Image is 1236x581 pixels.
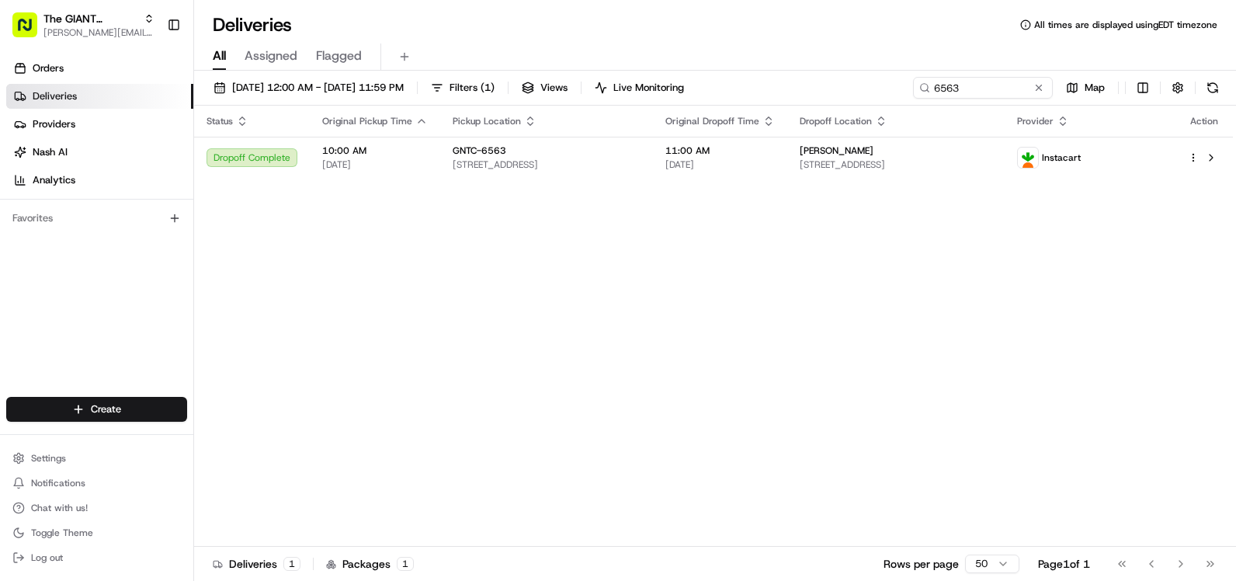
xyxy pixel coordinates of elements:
button: Live Monitoring [588,77,691,99]
a: Nash AI [6,140,193,165]
span: All [213,47,226,65]
span: 10:00 AM [322,144,428,157]
div: Packages [326,556,414,572]
div: Action [1188,115,1220,127]
span: Analytics [33,173,75,187]
div: Favorites [6,206,187,231]
span: GNTC-6563 [453,144,506,157]
span: Flagged [316,47,362,65]
button: Log out [6,547,187,569]
button: Views [515,77,575,99]
span: Providers [33,117,75,131]
a: Deliveries [6,84,193,109]
span: Deliveries [33,89,77,103]
button: Toggle Theme [6,522,187,544]
button: Map [1059,77,1112,99]
span: Nash AI [33,145,68,159]
input: Type to search [913,77,1053,99]
span: [STREET_ADDRESS] [453,158,641,171]
button: Refresh [1202,77,1224,99]
span: Notifications [31,477,85,489]
span: Status [207,115,233,127]
span: Original Pickup Time [322,115,412,127]
span: Pickup Location [453,115,521,127]
span: Dropoff Location [800,115,872,127]
span: ( 1 ) [481,81,495,95]
button: The GIANT Company [43,11,137,26]
span: All times are displayed using EDT timezone [1034,19,1217,31]
img: profile_instacart_ahold_partner.png [1018,148,1038,168]
span: [STREET_ADDRESS] [800,158,992,171]
span: Assigned [245,47,297,65]
button: [PERSON_NAME][EMAIL_ADDRESS][DOMAIN_NAME] [43,26,154,39]
button: Filters(1) [424,77,502,99]
span: [PERSON_NAME] [800,144,873,157]
span: Orders [33,61,64,75]
span: Filters [450,81,495,95]
p: Rows per page [884,556,959,572]
div: 1 [397,557,414,571]
span: [DATE] [322,158,428,171]
span: Log out [31,551,63,564]
span: Chat with us! [31,502,88,514]
h1: Deliveries [213,12,292,37]
button: The GIANT Company[PERSON_NAME][EMAIL_ADDRESS][DOMAIN_NAME] [6,6,161,43]
span: [DATE] [665,158,775,171]
button: [DATE] 12:00 AM - [DATE] 11:59 PM [207,77,411,99]
div: 1 [283,557,300,571]
span: Create [91,402,121,416]
button: Notifications [6,472,187,494]
span: Live Monitoring [613,81,684,95]
span: Toggle Theme [31,527,93,539]
button: Create [6,397,187,422]
a: Analytics [6,168,193,193]
span: Map [1085,81,1105,95]
div: Page 1 of 1 [1038,556,1090,572]
span: [DATE] 12:00 AM - [DATE] 11:59 PM [232,81,404,95]
button: Chat with us! [6,497,187,519]
a: Orders [6,56,193,81]
span: Original Dropoff Time [665,115,759,127]
a: Providers [6,112,193,137]
span: Settings [31,452,66,464]
div: Deliveries [213,556,300,572]
button: Settings [6,447,187,469]
span: Instacart [1042,151,1081,164]
span: Views [540,81,568,95]
span: Provider [1017,115,1054,127]
span: 11:00 AM [665,144,775,157]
